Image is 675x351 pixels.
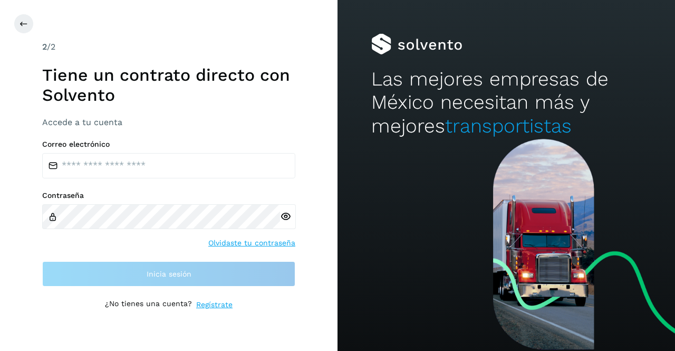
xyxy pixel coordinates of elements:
h3: Accede a tu cuenta [42,117,295,127]
h1: Tiene un contrato directo con Solvento [42,65,295,106]
span: transportistas [445,115,572,137]
a: Regístrate [196,299,233,310]
h2: Las mejores empresas de México necesitan más y mejores [371,68,641,138]
label: Correo electrónico [42,140,295,149]
p: ¿No tienes una cuenta? [105,299,192,310]
label: Contraseña [42,191,295,200]
a: Olvidaste tu contraseña [208,238,295,249]
span: Inicia sesión [147,270,191,278]
button: Inicia sesión [42,261,295,287]
span: 2 [42,42,47,52]
div: /2 [42,41,295,53]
